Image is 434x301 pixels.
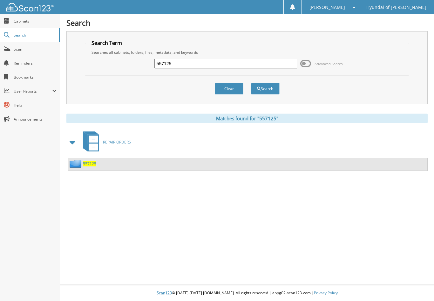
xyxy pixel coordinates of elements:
img: scan123-logo-white.svg [6,3,54,11]
div: © [DATE]-[DATE] [DOMAIN_NAME]. All rights reserved | appg02-scan123-com | [60,285,434,301]
div: Searches all cabinets, folders, files, metadata, and keywords [88,50,406,55]
span: Search [14,32,56,38]
a: 557125 [83,161,96,166]
span: Reminders [14,60,57,66]
legend: Search Term [88,39,125,46]
span: Advanced Search [315,61,343,66]
span: Bookmarks [14,74,57,80]
iframe: Chat Widget [402,270,434,301]
span: Scan [14,46,57,52]
span: Scan123 [157,290,172,296]
span: REPAIR ORDERS [103,139,131,145]
div: Matches found for "557125" [66,114,428,123]
button: Clear [215,83,243,94]
h1: Search [66,17,428,28]
a: REPAIR ORDERS [79,129,131,155]
span: Announcements [14,116,57,122]
span: Help [14,102,57,108]
a: Privacy Policy [314,290,338,296]
img: folder2.png [70,160,83,168]
span: Cabinets [14,18,57,24]
button: Search [251,83,280,94]
span: [PERSON_NAME] [309,5,345,9]
span: User Reports [14,88,52,94]
span: Hyundai of [PERSON_NAME] [366,5,426,9]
